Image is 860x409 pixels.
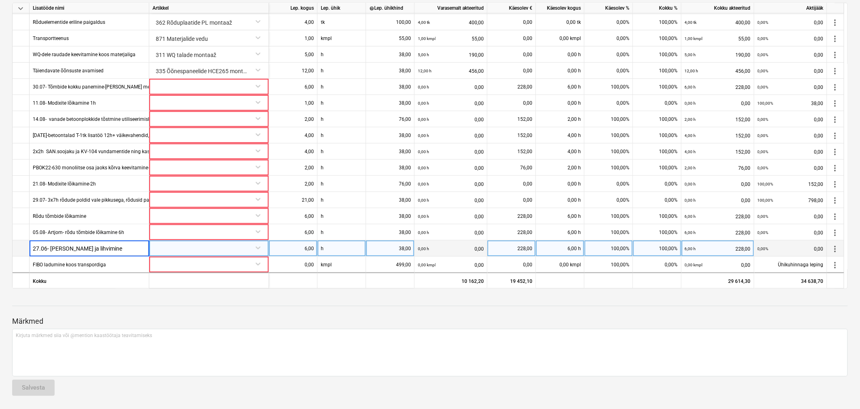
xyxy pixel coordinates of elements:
div: 100,00% [585,224,633,240]
div: 228,00 [685,79,751,95]
div: h [318,192,366,208]
div: 0,00 [272,257,314,273]
div: 190,00 [685,46,751,63]
div: 228,00 [491,224,532,240]
span: more_vert [830,228,840,237]
small: 4,00 h [685,133,696,138]
div: 0,00% [633,257,682,273]
div: 0,00% [633,95,682,111]
span: more_vert [830,17,840,27]
div: 4,00 h [536,127,585,143]
div: 0,00 tk [536,14,585,30]
span: help [369,6,374,11]
div: 10 162,20 [415,272,487,289]
div: 21.08- Modixite lõikamine-2h [33,176,96,192]
div: 0,00 [758,224,824,241]
div: Täiendavate õõnsuste avamised [33,63,104,78]
small: 0,00% [758,85,769,89]
span: more_vert [830,50,840,59]
div: 400,00 [418,14,484,31]
div: 0,00 [758,14,824,31]
div: 38,00 [758,95,824,112]
div: 38,00 [369,95,411,111]
div: 0,00 kmpl [536,30,585,46]
div: 38,00 [369,63,411,79]
div: 05.08- Artjom- rõdu tõmbide lõikamine 6h [33,224,124,240]
div: 152,00 [491,127,532,143]
div: h [318,208,366,224]
div: 100,00% [585,160,633,176]
div: 0,00 [758,160,824,176]
div: 152,00 [491,143,532,160]
div: 100,00% [585,79,633,95]
span: more_vert [830,195,840,205]
div: 76,00 [369,111,411,127]
div: Lep. ühikhind [369,3,411,13]
div: 100,00% [633,127,682,143]
div: 152,00 [685,143,751,160]
small: 4,00 tk [418,20,430,25]
div: 100,00% [585,143,633,160]
div: 0,00% [585,63,633,79]
small: 0,00% [758,133,769,138]
span: more_vert [830,131,840,140]
div: 38,00 [369,240,411,257]
div: 798,00 [758,192,824,209]
div: kmpl [318,257,366,273]
div: 4,00 [272,14,314,30]
div: 0,00 [491,46,532,63]
div: 0,00% [585,192,633,208]
small: 12,00 h [418,69,432,73]
div: 100,00% [633,240,682,257]
div: kmpl [318,30,366,46]
div: 0,00 [758,46,824,63]
div: 400,00 [685,14,751,31]
div: 100,00% [633,79,682,95]
div: 228,00 [491,208,532,224]
div: 456,00 [685,63,751,79]
div: 0,00 [491,30,532,46]
div: 0,00 [758,111,824,128]
div: 0,00 [418,176,484,192]
div: 0,00 [418,127,484,144]
div: 0,00 h [536,63,585,79]
div: 100,00% [585,127,633,143]
div: 76,00 [685,160,751,176]
div: 76,00 [491,160,532,176]
div: 100,00% [585,240,633,257]
small: 4,00 h [685,150,696,154]
div: 0,00 h [536,46,585,63]
div: 38,00 [369,46,411,63]
span: more_vert [830,211,840,221]
div: 499,00 [369,257,411,273]
div: 100,00% [633,63,682,79]
small: 4,00 tk [685,20,697,25]
div: 0,00 [418,111,484,128]
div: h [318,79,366,95]
div: 190,00 [418,46,484,63]
div: Käesolev € [487,3,536,13]
div: 0,00 kmpl [536,257,585,273]
div: 0,00 [418,79,484,95]
span: keyboard_arrow_down [16,3,25,13]
div: 0,00% [633,176,682,192]
span: more_vert [830,34,840,43]
div: 34 638,70 [754,272,827,289]
small: 6,00 h [685,85,696,89]
div: h [318,224,366,240]
div: 6,00 h [536,240,585,257]
div: 100,00% [585,257,633,273]
div: 0,00 [418,224,484,241]
small: 100,00% [758,198,773,202]
small: 1,00 kmpl [418,36,436,41]
div: 19 452,10 [487,272,536,289]
div: 2,00 [272,160,314,176]
small: 0,00 kmpl [418,263,436,267]
div: 38,00 [369,192,411,208]
span: more_vert [830,66,840,76]
div: 0,00 [491,63,532,79]
span: more_vert [830,260,840,270]
div: Kokku [30,272,149,289]
div: Rõduelementide eriline paigaldus [33,14,105,30]
small: 0,00% [758,53,769,57]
